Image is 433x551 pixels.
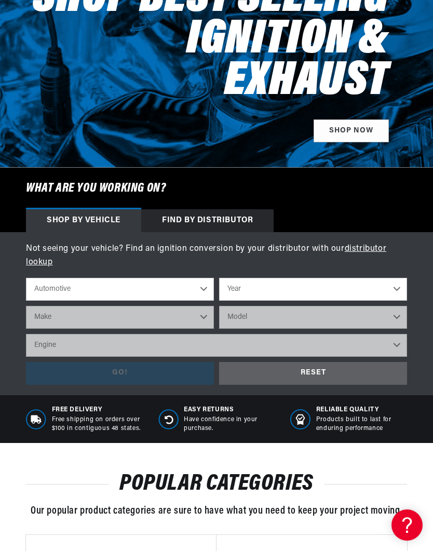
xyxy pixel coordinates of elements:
[184,415,275,433] p: Have confidence in your purchase.
[52,415,143,433] p: Free shipping on orders over $100 in contiguous 48 states.
[26,278,214,301] select: Ride Type
[26,245,386,266] a: distributor lookup
[316,406,407,414] span: RELIABLE QUALITY
[31,506,402,516] span: Our popular product categories are sure to have what you need to keep your project moving.
[316,415,407,433] p: Products built to last for enduring performance
[26,474,407,494] h2: POPULAR CATEGORIES
[184,406,275,414] span: Easy Returns
[219,278,407,301] select: Year
[26,243,407,269] p: Not seeing your vehicle? Find an ignition conversion by your distributor with our
[52,406,143,414] span: Free Delivery
[26,334,407,357] select: Engine
[141,209,274,232] div: Find by Distributor
[219,362,407,385] div: RESET
[219,306,407,329] select: Model
[26,306,214,329] select: Make
[26,209,141,232] div: Shop by vehicle
[314,119,389,143] a: SHOP NOW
